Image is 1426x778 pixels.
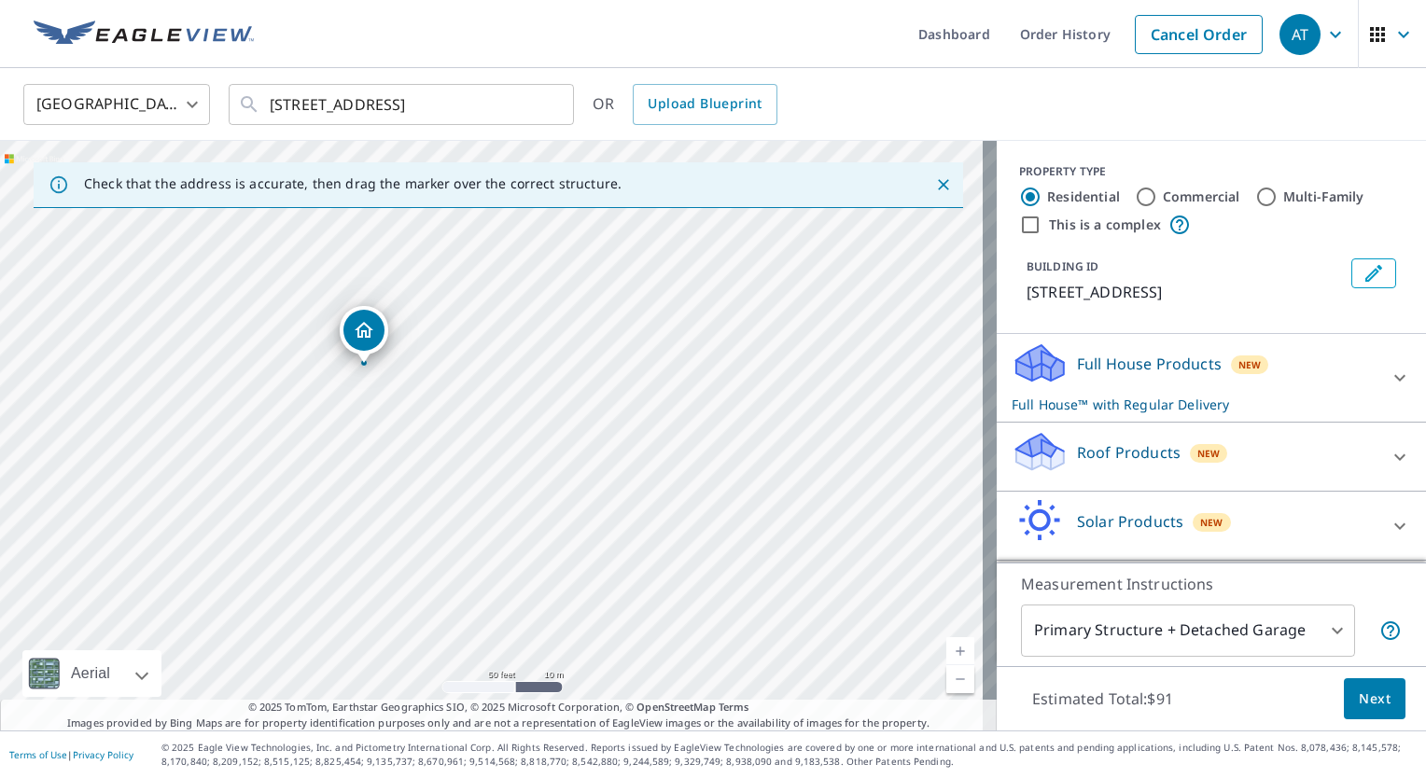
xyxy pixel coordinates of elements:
p: Measurement Instructions [1021,573,1402,595]
a: Current Level 19, Zoom In [946,637,974,665]
span: Upload Blueprint [648,92,762,116]
button: Close [931,173,956,197]
div: OR [593,84,777,125]
a: Upload Blueprint [633,84,776,125]
a: Terms of Use [9,748,67,761]
a: Cancel Order [1135,15,1263,54]
span: New [1238,357,1262,372]
div: Solar ProductsNew [1012,499,1411,552]
a: Privacy Policy [73,748,133,761]
span: Your report will include the primary structure and a detached garage if one exists. [1379,619,1402,642]
label: This is a complex [1049,215,1161,234]
div: Roof ProductsNew [1012,430,1411,483]
p: Check that the address is accurate, then drag the marker over the correct structure. [84,175,622,192]
label: Residential [1047,188,1120,206]
div: [GEOGRAPHIC_DATA] [23,78,210,131]
p: Estimated Total: $91 [1017,678,1188,719]
input: Search by address or latitude-longitude [270,78,536,131]
img: EV Logo [34,21,254,49]
span: Next [1359,688,1391,711]
span: New [1197,446,1221,461]
p: | [9,749,133,760]
p: © 2025 Eagle View Technologies, Inc. and Pictometry International Corp. All Rights Reserved. Repo... [161,741,1417,769]
div: Aerial [65,650,116,697]
p: BUILDING ID [1027,258,1098,274]
label: Commercial [1163,188,1240,206]
span: © 2025 TomTom, Earthstar Geographics SIO, © 2025 Microsoft Corporation, © [248,700,749,715]
span: New [1200,515,1223,530]
div: Primary Structure + Detached Garage [1021,604,1355,657]
button: Next [1344,678,1405,720]
p: Roof Products [1077,441,1181,464]
p: [STREET_ADDRESS] [1027,281,1344,303]
a: Current Level 19, Zoom Out [946,665,974,693]
p: Full House™ with Regular Delivery [1012,395,1377,414]
div: PROPERTY TYPE [1019,163,1404,180]
p: Solar Products [1077,510,1183,533]
div: Dropped pin, building 1, Residential property, 458A N End Omak Lake Rd Omak, WA 98841 [340,306,388,364]
div: Aerial [22,650,161,697]
button: Edit building 1 [1351,258,1396,288]
a: OpenStreetMap [636,700,715,714]
div: Full House ProductsNewFull House™ with Regular Delivery [1012,341,1411,414]
label: Multi-Family [1283,188,1364,206]
div: AT [1279,14,1321,55]
a: Terms [719,700,749,714]
p: Full House Products [1077,353,1222,375]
